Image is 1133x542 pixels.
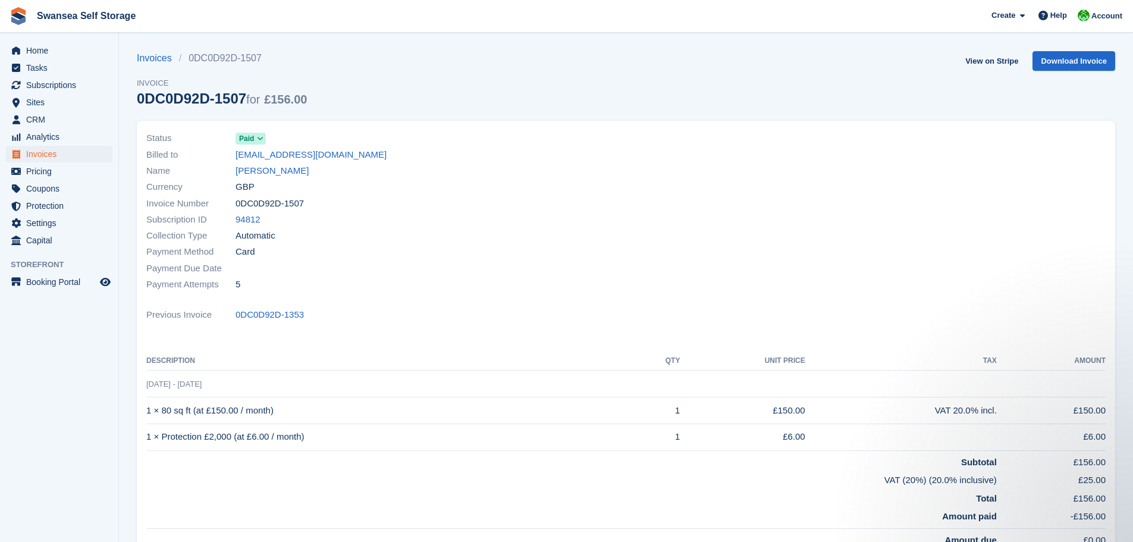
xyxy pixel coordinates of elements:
span: Sites [26,94,98,111]
a: menu [6,129,112,145]
td: £150.00 [997,397,1106,424]
span: Billed to [146,148,236,162]
img: Andrew Robbins [1078,10,1090,21]
div: VAT 20.0% incl. [805,404,997,418]
span: Analytics [26,129,98,145]
span: 0DC0D92D-1507 [236,197,304,211]
td: 1 [635,397,680,424]
span: Status [146,131,236,145]
td: £25.00 [997,469,1106,487]
a: View on Stripe [961,51,1023,71]
span: Invoice [137,77,307,89]
a: Paid [236,131,266,145]
a: Download Invoice [1032,51,1115,71]
span: Card [236,245,255,259]
a: menu [6,146,112,162]
div: 0DC0D92D-1507 [137,90,307,106]
th: Unit Price [680,352,805,371]
span: Paid [239,133,254,144]
img: stora-icon-8386f47178a22dfd0bd8f6a31ec36ba5ce8667c1dd55bd0f319d3a0aa187defe.svg [10,7,27,25]
span: Pricing [26,163,98,180]
a: [PERSON_NAME] [236,164,309,178]
span: Invoice Number [146,197,236,211]
span: Help [1050,10,1067,21]
span: Booking Portal [26,274,98,290]
a: Invoices [137,51,179,65]
a: menu [6,111,112,128]
td: £156.00 [997,450,1106,469]
span: Settings [26,215,98,231]
span: Previous Invoice [146,308,236,322]
span: Invoices [26,146,98,162]
th: Amount [997,352,1106,371]
span: Payment Method [146,245,236,259]
span: Tasks [26,59,98,76]
a: 94812 [236,213,261,227]
span: Payment Due Date [146,262,236,275]
a: menu [6,215,112,231]
span: Create [991,10,1015,21]
span: Payment Attempts [146,278,236,292]
a: Preview store [98,275,112,289]
span: £156.00 [264,93,307,106]
span: [DATE] - [DATE] [146,380,202,389]
span: Capital [26,232,98,249]
span: GBP [236,180,255,194]
td: £150.00 [680,397,805,424]
strong: Subtotal [961,457,997,467]
span: CRM [26,111,98,128]
span: Name [146,164,236,178]
a: menu [6,163,112,180]
a: menu [6,180,112,197]
td: -£156.00 [997,505,1106,528]
span: Account [1091,10,1122,22]
span: Collection Type [146,229,236,243]
a: menu [6,198,112,214]
span: Coupons [26,180,98,197]
span: Home [26,42,98,59]
td: £6.00 [997,424,1106,450]
span: 5 [236,278,240,292]
strong: Amount paid [942,511,997,521]
td: VAT (20%) (20.0% inclusive) [146,469,997,487]
a: menu [6,59,112,76]
td: 1 [635,424,680,450]
span: for [246,93,260,106]
th: QTY [635,352,680,371]
span: Currency [146,180,236,194]
a: menu [6,232,112,249]
a: [EMAIL_ADDRESS][DOMAIN_NAME] [236,148,387,162]
span: Protection [26,198,98,214]
a: menu [6,42,112,59]
td: 1 × Protection £2,000 (at £6.00 / month) [146,424,635,450]
th: Description [146,352,635,371]
span: Subscriptions [26,77,98,93]
th: Tax [805,352,997,371]
span: Subscription ID [146,213,236,227]
td: £6.00 [680,424,805,450]
a: menu [6,77,112,93]
a: Swansea Self Storage [32,6,140,26]
a: menu [6,274,112,290]
td: £156.00 [997,487,1106,506]
td: 1 × 80 sq ft (at £150.00 / month) [146,397,635,424]
span: Automatic [236,229,275,243]
strong: Total [976,493,997,503]
a: 0DC0D92D-1353 [236,308,304,322]
nav: breadcrumbs [137,51,307,65]
span: Storefront [11,259,118,271]
a: menu [6,94,112,111]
